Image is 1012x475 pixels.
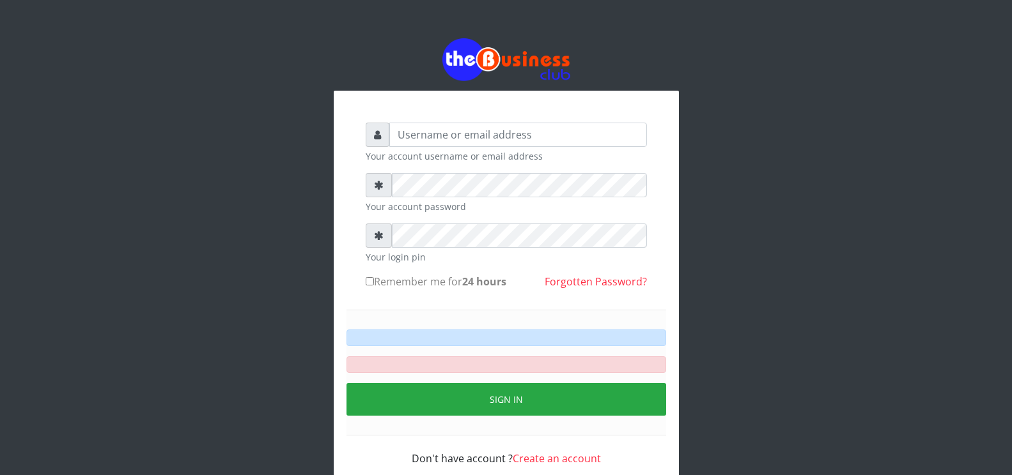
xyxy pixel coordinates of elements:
a: Forgotten Password? [545,275,647,289]
input: Username or email address [389,123,647,147]
label: Remember me for [366,274,506,289]
div: Don't have account ? [366,435,647,466]
button: Sign in [346,383,666,416]
small: Your account username or email address [366,149,647,163]
input: Remember me for24 hours [366,277,374,285]
small: Your account password [366,200,647,213]
b: 24 hours [462,275,506,289]
small: Your login pin [366,250,647,264]
a: Create an account [513,451,601,465]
